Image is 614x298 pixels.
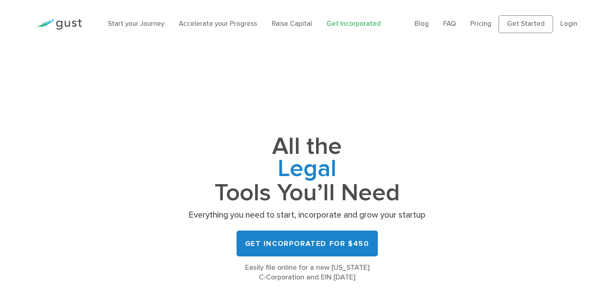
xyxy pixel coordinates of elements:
[470,20,491,28] a: Pricing
[237,231,378,256] a: Get Incorporated for $450
[415,20,429,28] a: Blog
[327,20,381,28] a: Get Incorporated
[499,15,553,33] a: Get Started
[560,20,577,28] a: Login
[108,20,164,28] a: Start your Journey
[443,20,456,28] a: FAQ
[186,136,428,204] h1: All the Tools You’ll Need
[37,19,82,30] img: Gust Logo
[186,158,428,182] span: Legal
[272,20,312,28] a: Raise Capital
[186,210,428,221] p: Everything you need to start, incorporate and grow your startup
[179,20,257,28] a: Accelerate your Progress
[186,263,428,282] div: Easily file online for a new [US_STATE] C-Corporation and EIN [DATE]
